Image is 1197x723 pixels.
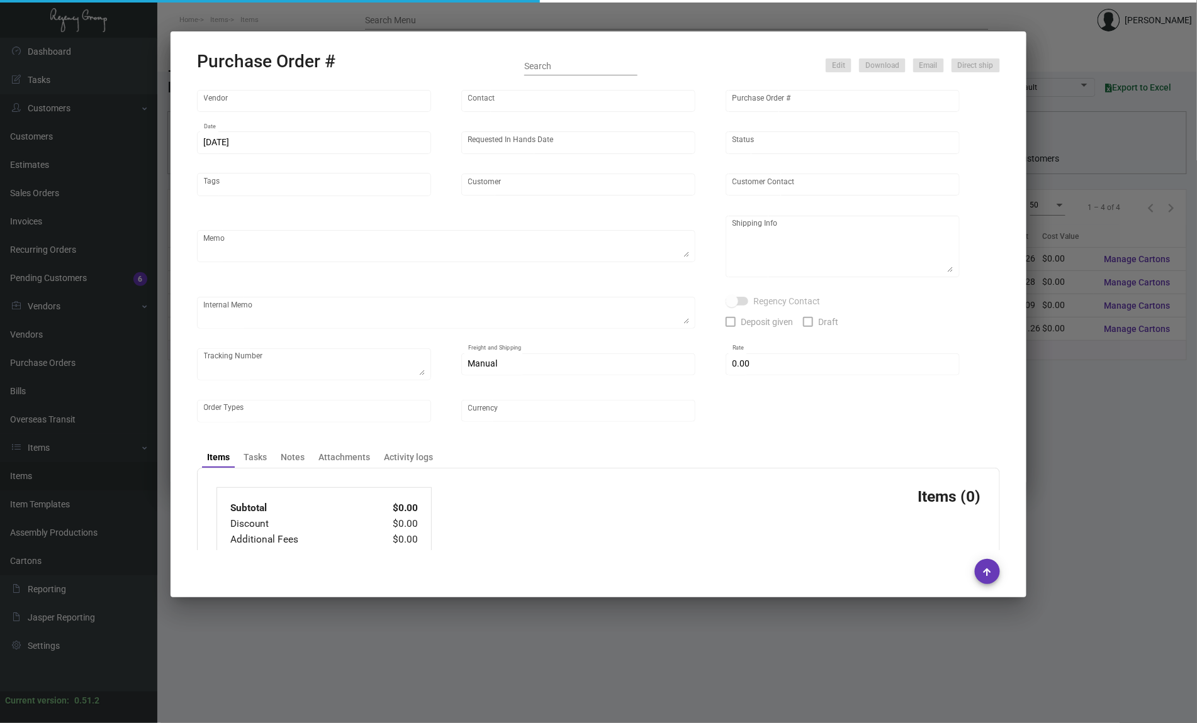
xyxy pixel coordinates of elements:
[230,516,366,532] td: Discount
[753,294,820,309] span: Regency Contact
[244,451,267,464] div: Tasks
[230,548,366,564] td: Shipping
[197,51,335,72] h2: Purchase Order #
[832,60,845,71] span: Edit
[741,314,793,329] span: Deposit given
[918,487,981,505] h3: Items (0)
[281,451,305,464] div: Notes
[230,532,366,548] td: Additional Fees
[468,358,498,368] span: Manual
[366,548,419,564] td: $0.00
[913,58,944,72] button: Email
[366,532,419,548] td: $0.00
[859,58,906,72] button: Download
[952,58,1000,72] button: Direct ship
[384,451,433,464] div: Activity logs
[230,500,366,516] td: Subtotal
[207,451,230,464] div: Items
[74,694,99,707] div: 0.51.2
[5,694,69,707] div: Current version:
[818,314,838,329] span: Draft
[366,500,419,516] td: $0.00
[958,60,994,71] span: Direct ship
[826,58,851,72] button: Edit
[366,516,419,532] td: $0.00
[865,60,899,71] span: Download
[919,60,938,71] span: Email
[318,451,370,464] div: Attachments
